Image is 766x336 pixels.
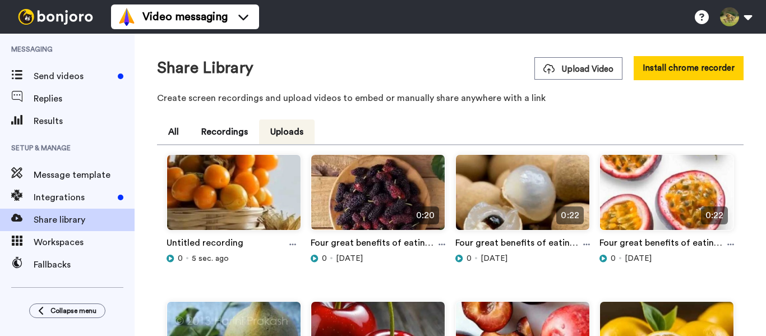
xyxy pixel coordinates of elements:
[34,258,135,271] span: Fallbacks
[34,114,135,128] span: Results
[167,236,243,253] a: Untitled recording
[178,253,183,264] span: 0
[157,91,744,105] p: Create screen recordings and upload videos to embed or manually share anywhere with a link
[543,63,613,75] span: Upload Video
[534,57,622,80] button: Upload Video
[190,119,259,144] button: Recordings
[311,236,439,253] a: Four great benefits of eating mulberry #mulberry #explore #facts #shorts #viral
[34,70,113,83] span: Send videos
[34,236,135,249] span: Workspaces
[599,236,727,253] a: Four great benefits of eating passion fruit #passionfruit #explore #facts #shorts #viral
[142,9,228,25] span: Video messaging
[634,56,744,80] button: Install chrome recorder
[157,59,253,77] h1: Share Library
[467,253,472,264] span: 0
[600,155,733,240] img: 34a09368-8913-4672-8f31-089818916059_thumbnail_source_1755488055.jpg
[29,303,105,318] button: Collapse menu
[311,155,445,240] img: 93dc34f7-20f5-4191-b3c8-33d6bee21f3d_thumbnail_source_1755833144.jpg
[13,9,98,25] img: bj-logo-header-white.svg
[599,253,734,264] div: [DATE]
[412,206,439,224] span: 0:20
[34,213,135,227] span: Share library
[259,119,315,144] button: Uploads
[34,92,135,105] span: Replies
[34,191,113,204] span: Integrations
[118,8,136,26] img: vm-color.svg
[50,306,96,315] span: Collapse menu
[556,206,583,224] span: 0:22
[167,155,301,240] img: 510b206a-ebae-4c99-a39b-864c7908a8a9_thumbnail_source_1756177427.jpg
[322,253,327,264] span: 0
[311,253,445,264] div: [DATE]
[157,119,190,144] button: All
[167,253,301,264] div: 5 sec. ago
[455,236,583,253] a: Four great benefits of eating longan #longan #explore #facts #shorts #viral
[34,168,135,182] span: Message template
[456,155,589,240] img: ddb924b9-cb1b-4223-bd49-5acaf9429e2f_thumbnail_source_1755572495.jpg
[611,253,616,264] span: 0
[455,253,590,264] div: [DATE]
[701,206,728,224] span: 0:22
